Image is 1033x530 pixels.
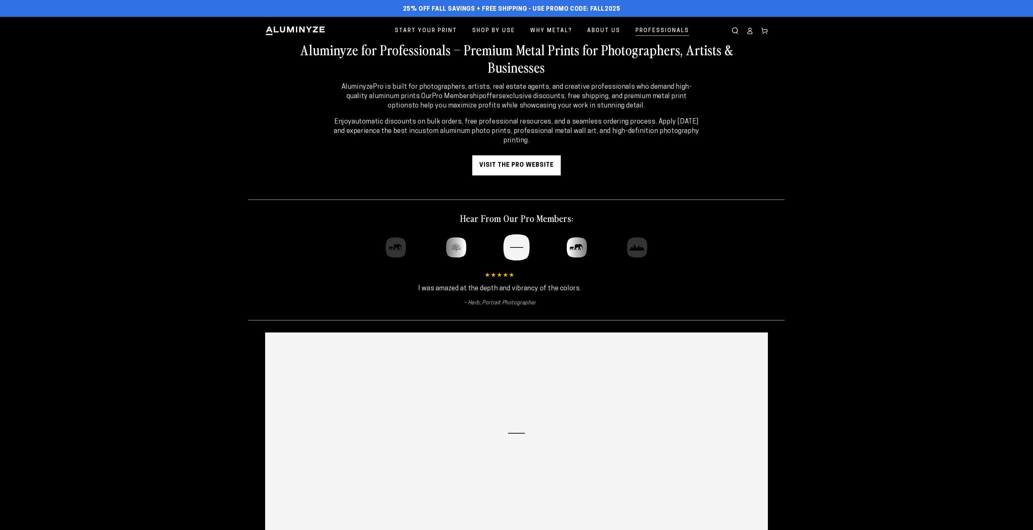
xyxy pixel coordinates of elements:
strong: automatic discounts on bulk orders, free professional resources, and a seamless ordering process [352,119,656,125]
a: Start Your Print [390,22,462,40]
strong: exclusive discounts, free shipping, and premium metal print options [388,93,686,109]
img: Aluminyze [265,26,325,36]
a: About Us [582,22,625,40]
strong: custom aluminum photo prints, professional metal wall art, and high-definition photography printing. [415,128,699,144]
span: Professionals [635,26,689,36]
span: 25% off FALL Savings + Free Shipping - Use Promo Code: FALL2025 [403,6,620,13]
p: Enjoy . Apply [DATE] and experience the best in [331,117,702,145]
a: Professionals [630,22,694,40]
p: Our offers to help you maximize profits while showcasing your work in stunning detail. [331,82,702,110]
span: Shop By Use [472,26,515,36]
strong: AluminyzePro is built for photographers, artists, real estate agents, and creative professionals ... [342,84,692,100]
a: Shop By Use [467,22,520,40]
a: visit the pro website [472,155,561,175]
span: Why Metal? [530,26,572,36]
strong: Pro Membership [432,93,483,100]
a: Why Metal? [525,22,577,40]
p: I was amazed at the depth and vibrancy of the colors. [379,284,620,293]
h2: Aluminyze for Professionals – Premium Metal Prints for Photographers, Artists & Businesses [299,41,734,76]
h2: Hear From Our Pro Members: [460,212,573,224]
summary: Search our site [728,23,742,38]
span: About Us [587,26,620,36]
cite: Herb, Portrait Photographer [379,298,620,308]
span: Start Your Print [395,26,457,36]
